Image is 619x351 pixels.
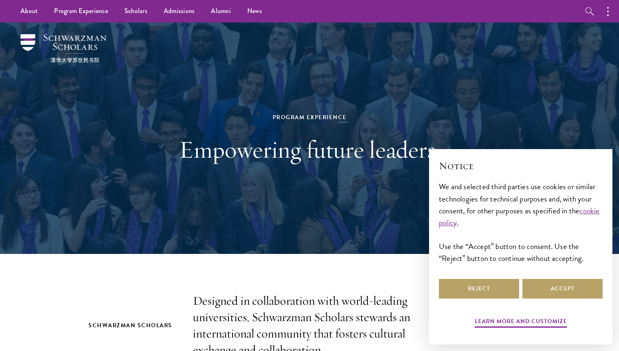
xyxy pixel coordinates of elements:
img: Schwarzman Scholars [20,34,106,63]
h2: Schwarzman Scholars [88,320,176,331]
a: cookie policy [439,205,600,229]
div: We and selected third parties use cookies or similar technologies for technical purposes and, wit... [439,181,603,264]
button: Reject [439,279,519,299]
button: Accept [522,279,603,299]
button: Learn more and customize [475,316,567,329]
div: Program Experience [168,112,451,122]
h1: Empowering future leaders. [168,135,451,164]
h2: Notice [439,159,603,173]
